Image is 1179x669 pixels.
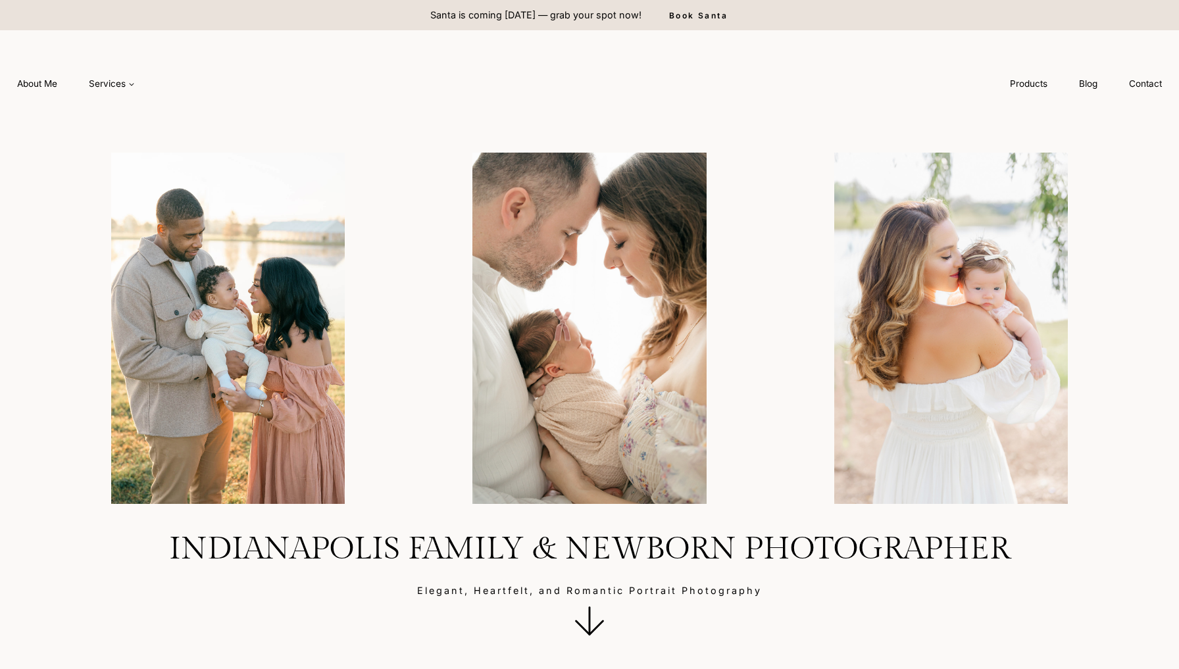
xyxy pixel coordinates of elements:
[53,153,403,503] img: Family enjoying a sunny day by the lake.
[89,77,135,90] span: Services
[1113,72,1178,96] a: Contact
[776,153,1126,503] img: mom holding baby on shoulder looking back at the camera outdoors in Carmel, Indiana
[32,583,1147,598] p: Elegant, Heartfelt, and Romantic Portrait Photography
[430,8,641,22] p: Santa is coming [DATE] — grab your spot now!
[994,72,1063,96] a: Products
[73,72,151,96] a: Services
[1,72,73,96] a: About Me
[47,153,1132,503] div: Photo Gallery Carousel
[1,72,151,96] nav: Primary
[441,56,738,111] img: aleah gregory logo
[414,153,765,503] img: Parents holding their baby lovingly by Indianapolis newborn photographer
[32,530,1147,568] h1: Indianapolis Family & Newborn Photographer
[994,72,1178,96] nav: Secondary
[1063,72,1113,96] a: Blog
